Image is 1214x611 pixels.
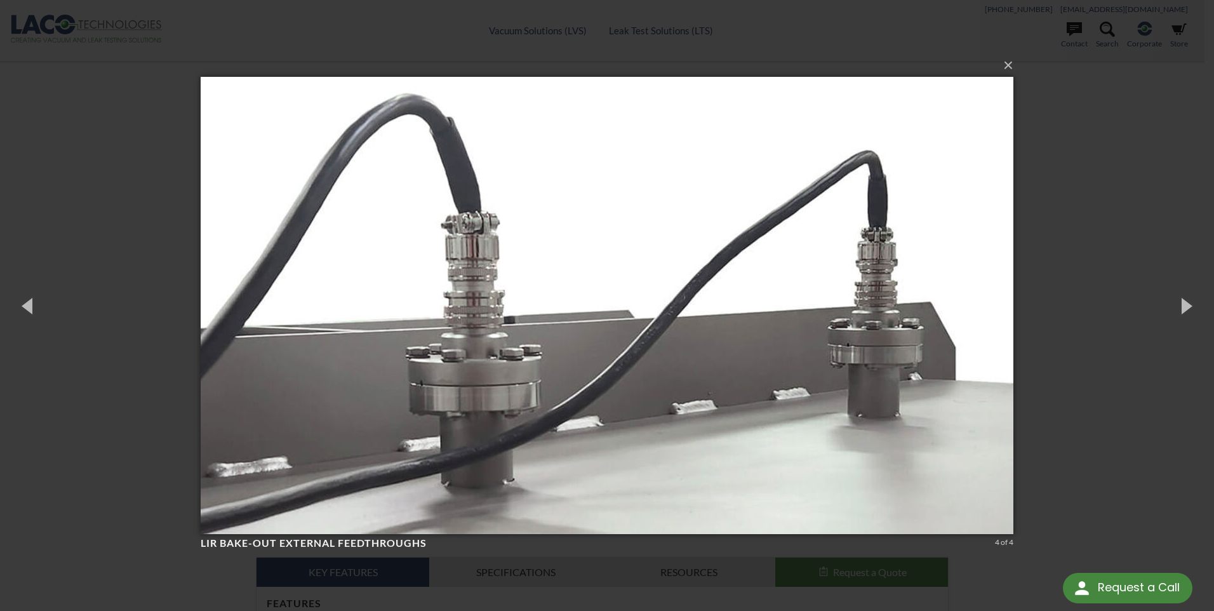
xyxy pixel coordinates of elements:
div: Request a Call [1098,573,1180,602]
img: LIR Bake-Out External feedthroughs [201,51,1013,560]
div: 4 of 4 [995,537,1013,548]
div: Request a Call [1063,573,1192,603]
h4: LIR Bake-Out External feedthroughs [201,537,991,550]
button: × [204,51,1017,79]
img: round button [1072,578,1092,598]
button: Next (Right arrow key) [1157,271,1214,340]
